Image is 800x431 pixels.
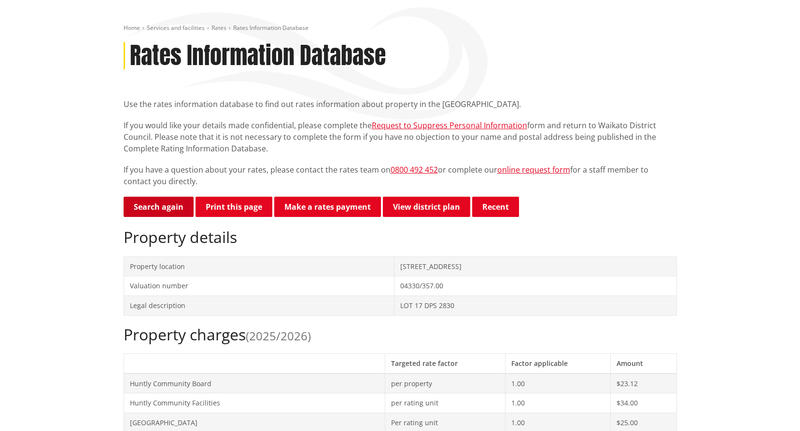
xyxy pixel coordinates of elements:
span: (2025/2026) [246,328,311,344]
td: 1.00 [505,393,611,413]
td: Legal description [124,296,394,315]
a: Home [124,24,140,32]
h2: Property charges [124,325,677,344]
td: [STREET_ADDRESS] [394,256,676,276]
a: Rates [211,24,226,32]
nav: breadcrumb [124,24,677,32]
td: LOT 17 DPS 2830 [394,296,676,315]
button: Recent [472,197,519,217]
p: If you would like your details made confidential, please complete the form and return to Waikato ... [124,120,677,154]
a: Services and facilities [147,24,205,32]
td: per rating unit [385,393,505,413]
span: Rates Information Database [233,24,309,32]
a: Request to Suppress Personal Information [372,120,527,131]
td: 1.00 [505,374,611,393]
a: online request form [497,164,570,175]
td: Huntly Community Facilities [124,393,385,413]
td: $34.00 [611,393,676,413]
td: Valuation number [124,276,394,296]
td: $23.12 [611,374,676,393]
a: Search again [124,197,194,217]
button: Print this page [196,197,272,217]
iframe: Messenger Launcher [756,391,790,425]
td: 04330/357.00 [394,276,676,296]
th: Factor applicable [505,353,611,373]
a: View district plan [383,197,470,217]
a: Make a rates payment [274,197,381,217]
h1: Rates Information Database [130,42,386,70]
td: Huntly Community Board [124,374,385,393]
th: Amount [611,353,676,373]
p: Use the rates information database to find out rates information about property in the [GEOGRAPHI... [124,98,677,110]
th: Targeted rate factor [385,353,505,373]
p: If you have a question about your rates, please contact the rates team on or complete our for a s... [124,164,677,187]
td: Property location [124,256,394,276]
td: per property [385,374,505,393]
a: 0800 492 452 [391,164,438,175]
h2: Property details [124,228,677,246]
